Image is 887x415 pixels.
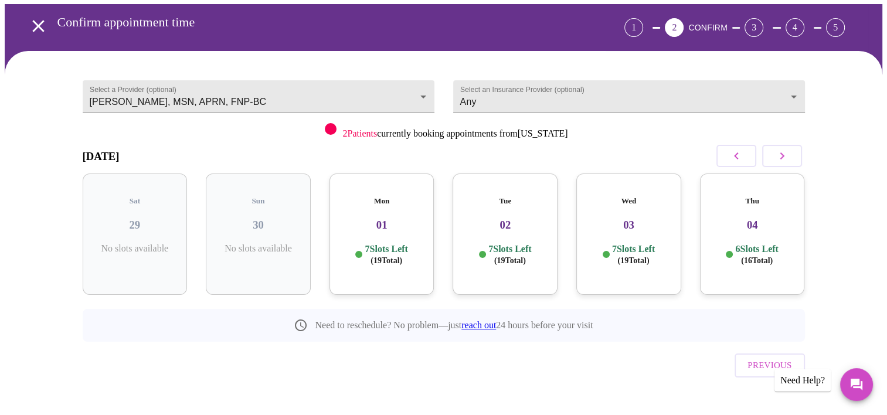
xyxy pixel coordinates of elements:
[215,196,301,206] h5: Sun
[665,18,684,37] div: 2
[586,219,672,232] h3: 03
[342,128,567,139] p: currently booking appointments from [US_STATE]
[840,368,873,401] button: Messages
[462,219,548,232] h3: 02
[709,196,796,206] h5: Thu
[747,358,791,373] span: Previous
[617,256,649,265] span: ( 19 Total)
[462,196,548,206] h5: Tue
[215,243,301,254] p: No slots available
[57,15,559,30] h3: Confirm appointment time
[774,369,831,392] div: Need Help?
[339,219,425,232] h3: 01
[371,256,402,265] span: ( 19 Total)
[786,18,804,37] div: 4
[735,353,804,377] button: Previous
[709,219,796,232] h3: 04
[83,80,434,113] div: [PERSON_NAME], MSN, APRN, FNP-BC
[339,196,425,206] h5: Mon
[688,23,727,32] span: CONFIRM
[215,219,301,232] h3: 30
[741,256,773,265] span: ( 16 Total)
[453,80,805,113] div: Any
[745,18,763,37] div: 3
[315,320,593,331] p: Need to reschedule? No problem—just 24 hours before your visit
[612,243,655,266] p: 7 Slots Left
[92,243,178,254] p: No slots available
[586,196,672,206] h5: Wed
[92,219,178,232] h3: 29
[826,18,845,37] div: 5
[342,128,377,138] span: 2 Patients
[624,18,643,37] div: 1
[21,9,56,43] button: open drawer
[365,243,407,266] p: 7 Slots Left
[83,150,120,163] h3: [DATE]
[92,196,178,206] h5: Sat
[461,320,496,330] a: reach out
[735,243,778,266] p: 6 Slots Left
[488,243,531,266] p: 7 Slots Left
[494,256,526,265] span: ( 19 Total)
